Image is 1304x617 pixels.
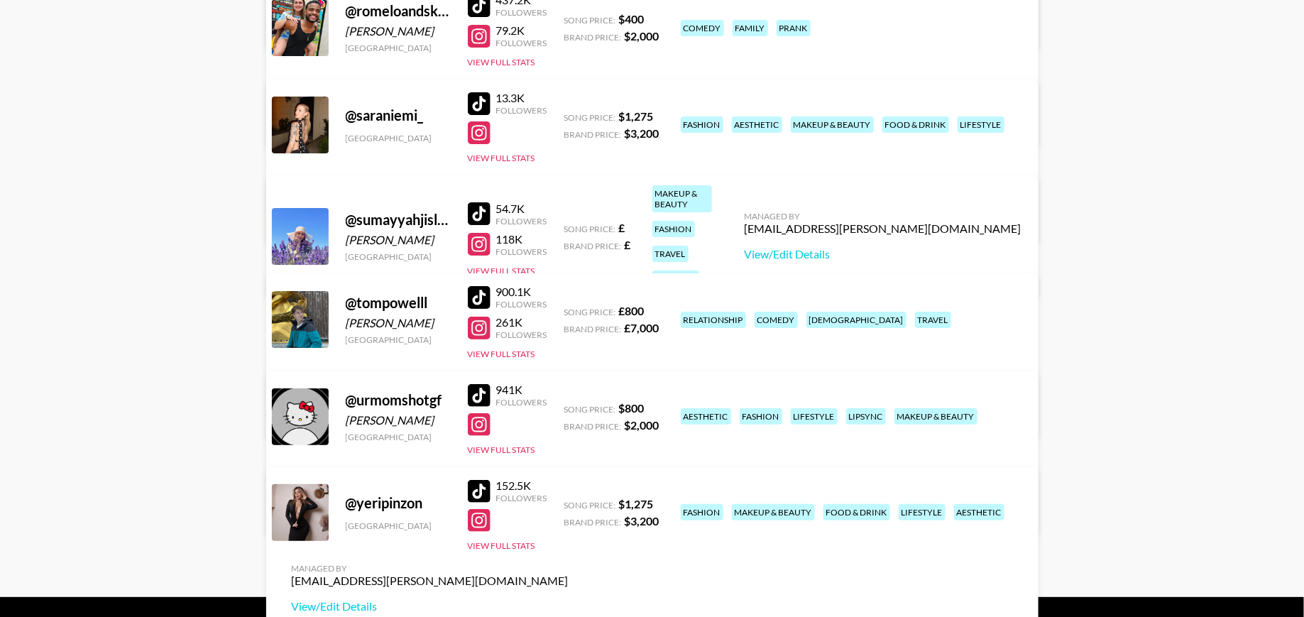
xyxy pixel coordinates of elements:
[958,116,1004,133] div: lifestyle
[619,109,654,123] strong: $ 1,275
[652,246,689,262] div: travel
[652,185,712,212] div: makeup & beauty
[496,397,547,408] div: Followers
[625,514,659,528] strong: $ 3,200
[346,43,451,53] div: [GEOGRAPHIC_DATA]
[823,504,890,520] div: food & drink
[619,12,645,26] strong: $ 400
[496,299,547,310] div: Followers
[652,221,695,237] div: fashion
[496,23,547,38] div: 79.2K
[564,421,622,432] span: Brand Price:
[346,133,451,143] div: [GEOGRAPHIC_DATA]
[346,494,451,512] div: @ yeripinzon
[755,312,798,328] div: comedy
[619,497,654,510] strong: $ 1,275
[681,20,724,36] div: comedy
[619,304,645,317] strong: £ 800
[564,241,622,251] span: Brand Price:
[625,418,659,432] strong: $ 2,000
[346,24,451,38] div: [PERSON_NAME]
[740,408,782,425] div: fashion
[745,211,1021,222] div: Managed By
[652,271,699,287] div: lifestyle
[791,408,838,425] div: lifestyle
[894,408,977,425] div: makeup & beauty
[564,404,616,415] span: Song Price:
[468,540,535,551] button: View Full Stats
[899,504,946,520] div: lifestyle
[496,246,547,257] div: Followers
[564,324,622,334] span: Brand Price:
[681,504,723,520] div: fashion
[468,153,535,163] button: View Full Stats
[564,517,622,528] span: Brand Price:
[564,32,622,43] span: Brand Price:
[346,211,451,229] div: @ sumayyahjislam
[496,202,547,216] div: 54.7K
[625,321,659,334] strong: £ 7,000
[564,112,616,123] span: Song Price:
[882,116,949,133] div: food & drink
[346,334,451,345] div: [GEOGRAPHIC_DATA]
[496,7,547,18] div: Followers
[791,116,874,133] div: makeup & beauty
[619,401,645,415] strong: $ 800
[292,563,569,574] div: Managed By
[496,493,547,503] div: Followers
[745,222,1021,236] div: [EMAIL_ADDRESS][PERSON_NAME][DOMAIN_NAME]
[346,391,451,409] div: @ urmomshotgf
[496,232,547,246] div: 118K
[732,504,815,520] div: makeup & beauty
[681,312,746,328] div: relationship
[468,349,535,359] button: View Full Stats
[346,432,451,442] div: [GEOGRAPHIC_DATA]
[496,479,547,493] div: 152.5K
[496,91,547,105] div: 13.3K
[346,316,451,330] div: [PERSON_NAME]
[954,504,1004,520] div: aesthetic
[564,307,616,317] span: Song Price:
[732,116,782,133] div: aesthetic
[346,294,451,312] div: @ tompowelll
[292,599,569,613] a: View/Edit Details
[625,126,659,140] strong: $ 3,200
[496,285,547,299] div: 900.1K
[733,20,768,36] div: family
[625,29,659,43] strong: $ 2,000
[346,413,451,427] div: [PERSON_NAME]
[681,408,731,425] div: aesthetic
[564,129,622,140] span: Brand Price:
[496,105,547,116] div: Followers
[468,57,535,67] button: View Full Stats
[346,107,451,124] div: @ saraniemi_
[915,312,951,328] div: travel
[346,233,451,247] div: [PERSON_NAME]
[564,15,616,26] span: Song Price:
[745,247,1021,261] a: View/Edit Details
[468,266,535,276] button: View Full Stats
[496,315,547,329] div: 261K
[496,383,547,397] div: 941K
[777,20,811,36] div: prank
[346,251,451,262] div: [GEOGRAPHIC_DATA]
[681,116,723,133] div: fashion
[346,2,451,20] div: @ romeloandskylair
[806,312,906,328] div: [DEMOGRAPHIC_DATA]
[468,444,535,455] button: View Full Stats
[496,38,547,48] div: Followers
[496,329,547,340] div: Followers
[846,408,886,425] div: lipsync
[564,500,616,510] span: Song Price:
[292,574,569,588] div: [EMAIL_ADDRESS][PERSON_NAME][DOMAIN_NAME]
[346,520,451,531] div: [GEOGRAPHIC_DATA]
[625,238,631,251] strong: £
[564,224,616,234] span: Song Price:
[619,221,625,234] strong: £
[496,216,547,226] div: Followers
